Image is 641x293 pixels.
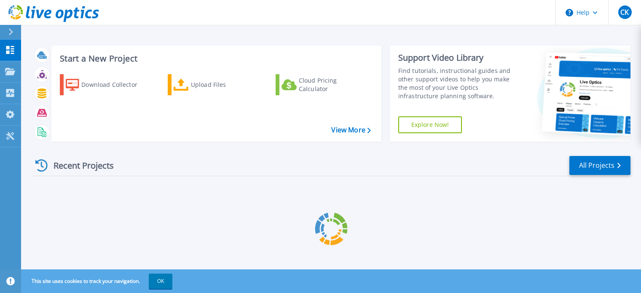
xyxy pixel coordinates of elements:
[191,76,258,93] div: Upload Files
[23,274,172,289] span: This site uses cookies to track your navigation.
[398,116,462,133] a: Explore Now!
[620,9,629,16] span: CK
[276,74,370,95] a: Cloud Pricing Calculator
[81,76,149,93] div: Download Collector
[398,67,519,100] div: Find tutorials, instructional guides and other support videos to help you make the most of your L...
[168,74,262,95] a: Upload Files
[569,156,630,175] a: All Projects
[299,76,366,93] div: Cloud Pricing Calculator
[398,52,519,63] div: Support Video Library
[32,155,125,176] div: Recent Projects
[60,54,370,63] h3: Start a New Project
[60,74,154,95] a: Download Collector
[331,126,370,134] a: View More
[149,274,172,289] button: OK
